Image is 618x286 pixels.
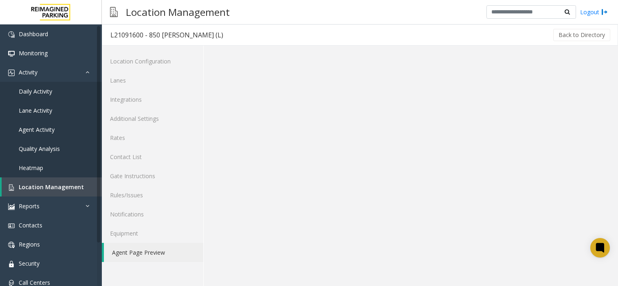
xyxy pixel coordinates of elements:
[601,8,608,16] img: logout
[8,184,15,191] img: 'icon'
[102,71,203,90] a: Lanes
[19,107,52,114] span: Lane Activity
[8,50,15,57] img: 'icon'
[19,87,52,95] span: Daily Activity
[102,147,203,166] a: Contact List
[19,260,40,267] span: Security
[19,240,40,248] span: Regions
[102,224,203,243] a: Equipment
[19,68,37,76] span: Activity
[19,221,42,229] span: Contacts
[110,2,118,22] img: pageIcon
[122,2,234,22] h3: Location Management
[19,164,43,172] span: Heatmap
[8,70,15,76] img: 'icon'
[19,49,48,57] span: Monitoring
[8,203,15,210] img: 'icon'
[102,205,203,224] a: Notifications
[102,186,203,205] a: Rules/Issues
[8,261,15,267] img: 'icon'
[102,90,203,109] a: Integrations
[8,223,15,229] img: 'icon'
[102,52,203,71] a: Location Configuration
[104,243,203,262] a: Agent Page Preview
[553,29,610,41] button: Back to Directory
[19,126,55,133] span: Agent Activity
[2,177,102,196] a: Location Management
[110,30,223,40] div: L21091600 - 850 [PERSON_NAME] (L)
[19,30,48,38] span: Dashboard
[580,8,608,16] a: Logout
[102,166,203,186] a: Gate Instructions
[102,109,203,128] a: Additional Settings
[19,145,60,153] span: Quality Analysis
[8,242,15,248] img: 'icon'
[19,202,40,210] span: Reports
[19,183,84,191] span: Location Management
[102,128,203,147] a: Rates
[8,31,15,38] img: 'icon'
